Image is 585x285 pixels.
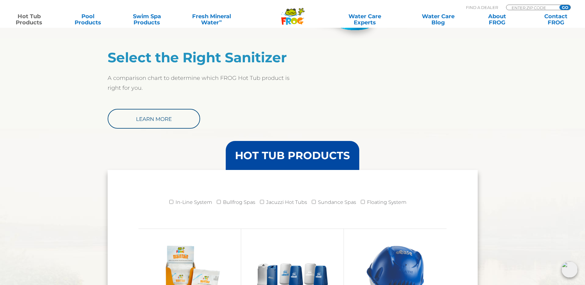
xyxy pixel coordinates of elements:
label: Sundance Spas [318,196,356,209]
input: GO [559,5,571,10]
a: PoolProducts [65,13,111,26]
a: Learn More [108,109,200,129]
p: Find A Dealer [466,5,498,10]
label: Bullfrog Spas [223,196,255,209]
label: Jacuzzi Hot Tubs [266,196,307,209]
label: In-Line System [175,196,212,209]
a: ContactFROG [533,13,579,26]
img: openIcon [562,262,578,278]
h2: Select the Right Sanitizer [108,49,293,65]
a: Swim SpaProducts [124,13,170,26]
a: AboutFROG [474,13,520,26]
p: A comparison chart to determine which FROG Hot Tub product is right for you. [108,73,293,93]
h3: HOT TUB PRODUCTS [235,150,350,161]
a: Fresh MineralWater∞ [183,13,240,26]
a: Water CareExperts [328,13,402,26]
a: Hot TubProducts [6,13,52,26]
sup: ∞ [219,18,222,23]
input: Zip Code Form [511,5,553,10]
label: Floating System [367,196,406,209]
a: Water CareBlog [415,13,461,26]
